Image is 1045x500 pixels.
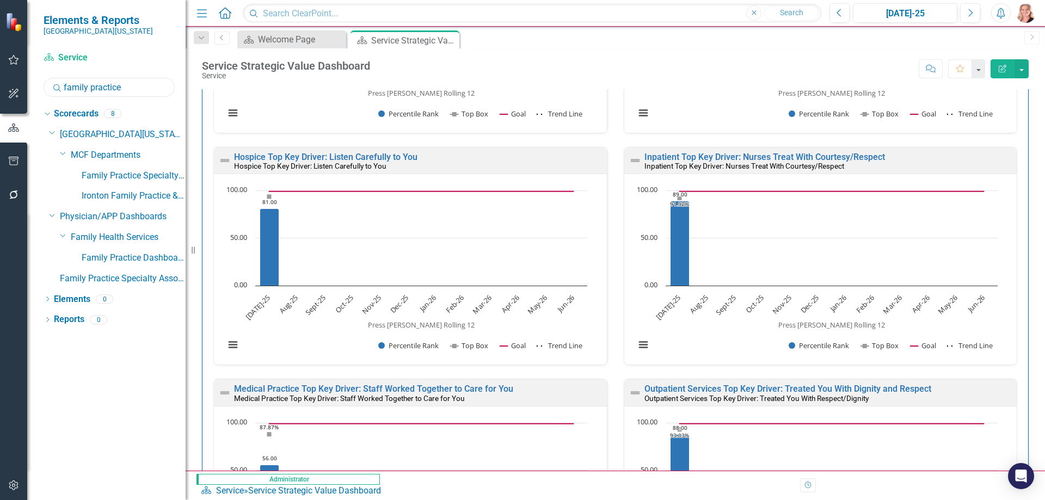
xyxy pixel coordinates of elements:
[637,184,657,194] text: 100.00
[644,384,931,394] a: Outpatient Services Top Key Driver: Treated You With Dignity and Respect
[82,252,186,264] a: Family Practice Dashboard Example
[499,293,521,314] text: Apr-26
[644,162,844,170] small: Inpatient Top Key Driver: Nurses Treat With Courtesy/Respect
[225,337,241,353] button: View chart menu, Chart
[54,293,90,306] a: Elements
[500,341,526,350] button: Show Goal
[44,27,153,35] small: [GEOGRAPHIC_DATA][US_STATE]
[371,34,457,47] div: Service Strategic Value Dashboard
[196,474,380,485] span: Administrator
[234,384,513,394] a: Medical Practice Top Key Driver: Staff Worked Together to Care for You
[677,196,681,200] g: Top Box, series 2 of 4. Line with 12 data points.
[630,185,1003,362] svg: Interactive chart
[629,154,642,167] img: Not Defined
[1008,463,1034,489] div: Open Intercom Messenger
[218,154,231,167] img: Not Defined
[670,200,689,208] text: 91.92%
[936,293,959,316] text: May-26
[234,152,417,162] a: Hospice Top Key Driver: Listen Carefully to You
[226,184,247,194] text: 100.00
[234,162,386,170] small: Hospice Top Key Driver: Listen Carefully to You
[654,293,683,322] text: [DATE]-25
[1016,3,1036,23] img: Tiffany LaCoste
[60,211,186,223] a: Physician/APP Dashboards
[537,109,582,119] button: Show Trend Line
[860,109,899,119] button: Show Top Box
[360,293,383,316] text: Nov-25
[537,341,582,350] button: Show Trend Line
[644,394,869,403] small: Outpatient Services Top Key Driver: Treated You With Respect/Dignity
[60,273,186,285] a: Family Practice Specialty Associates ([PERSON_NAME])
[911,109,936,119] button: Show Goal
[780,8,803,17] span: Search
[670,431,689,439] text: 93.03%
[230,465,247,474] text: 50.00
[778,320,885,330] text: Press [PERSON_NAME] Rolling 12
[677,422,986,426] g: Goal, series 3 of 4. Line with 12 data points.
[670,190,984,286] g: Percentile Rank, series 1 of 4. Bar series with 12 bars.
[202,60,370,72] div: Service Strategic Value Dashboard
[260,423,279,431] text: 87.87%
[778,88,885,97] text: Press [PERSON_NAME] Rolling 12
[677,199,681,203] g: Trend Line, series 4 of 4. Line with 12 data points.
[909,293,931,314] text: Apr-26
[947,341,993,350] button: Show Trend Line
[714,293,738,317] text: Sept-25
[267,432,272,436] g: Top Box, series 2 of 4. Line with 12 data points.
[104,109,121,119] div: 8
[641,232,657,242] text: 50.00
[368,320,475,330] text: Press [PERSON_NAME] Rolling 12
[267,432,272,436] path: Jul-25, 87.87. Top Box.
[44,52,175,64] a: Service
[450,109,488,119] button: Show Top Box
[243,293,272,322] text: [DATE]-25
[218,386,231,399] img: Not Defined
[641,465,657,474] text: 50.00
[378,109,439,119] button: Show Percentile Rank
[853,293,876,315] text: Feb-26
[857,7,954,20] div: [DATE]-25
[368,88,475,97] text: Press [PERSON_NAME] Rolling 12
[770,293,792,316] text: Nov-25
[90,315,107,324] div: 0
[673,190,687,198] text: 89.00
[258,33,343,46] div: Welcome Page
[500,109,526,119] button: Show Goal
[947,109,993,119] button: Show Trend Line
[416,293,438,314] text: Jan-26
[644,152,885,162] a: Inpatient Top Key Driver: Nurses Treat With Courtesy/Respect
[827,293,849,314] text: Jan-26
[450,341,488,350] button: Show Top Box
[262,198,277,206] text: 81.00
[789,109,850,119] button: Show Percentile Rank
[240,33,343,46] a: Welcome Page
[470,293,493,316] text: Mar-26
[248,485,381,496] div: Service Strategic Value Dashboard
[636,337,651,353] button: View chart menu, Chart
[226,417,247,427] text: 100.00
[670,201,689,286] path: Jul-25, 89. Percentile Rank.
[267,189,576,194] g: Goal, series 3 of 4. Line with 12 data points.
[881,293,903,316] text: Mar-26
[677,196,681,200] path: Jul-25, 91.92. Top Box.
[260,209,279,286] path: Jul-25, 81. Percentile Rank.
[44,14,153,27] span: Elements & Reports
[378,341,439,350] button: Show Percentile Rank
[687,293,710,316] text: Aug-25
[230,232,247,242] text: 50.00
[82,190,186,202] a: Ironton Family Practice & Specialty
[225,106,241,121] button: View chart menu, Chart
[60,128,186,141] a: [GEOGRAPHIC_DATA][US_STATE]
[201,485,385,497] div: »
[853,3,957,23] button: [DATE]-25
[54,108,99,120] a: Scorecards
[637,417,657,427] text: 100.00
[234,394,465,403] small: Medical Practice Top Key Driver: Staff Worked Together to Care for You
[260,190,574,286] g: Percentile Rank, series 1 of 4. Bar series with 12 bars.
[333,293,355,314] text: Oct-25
[96,294,113,304] div: 0
[262,454,277,462] text: 56.00
[303,293,328,317] text: Sept-25
[673,424,687,431] text: 88.00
